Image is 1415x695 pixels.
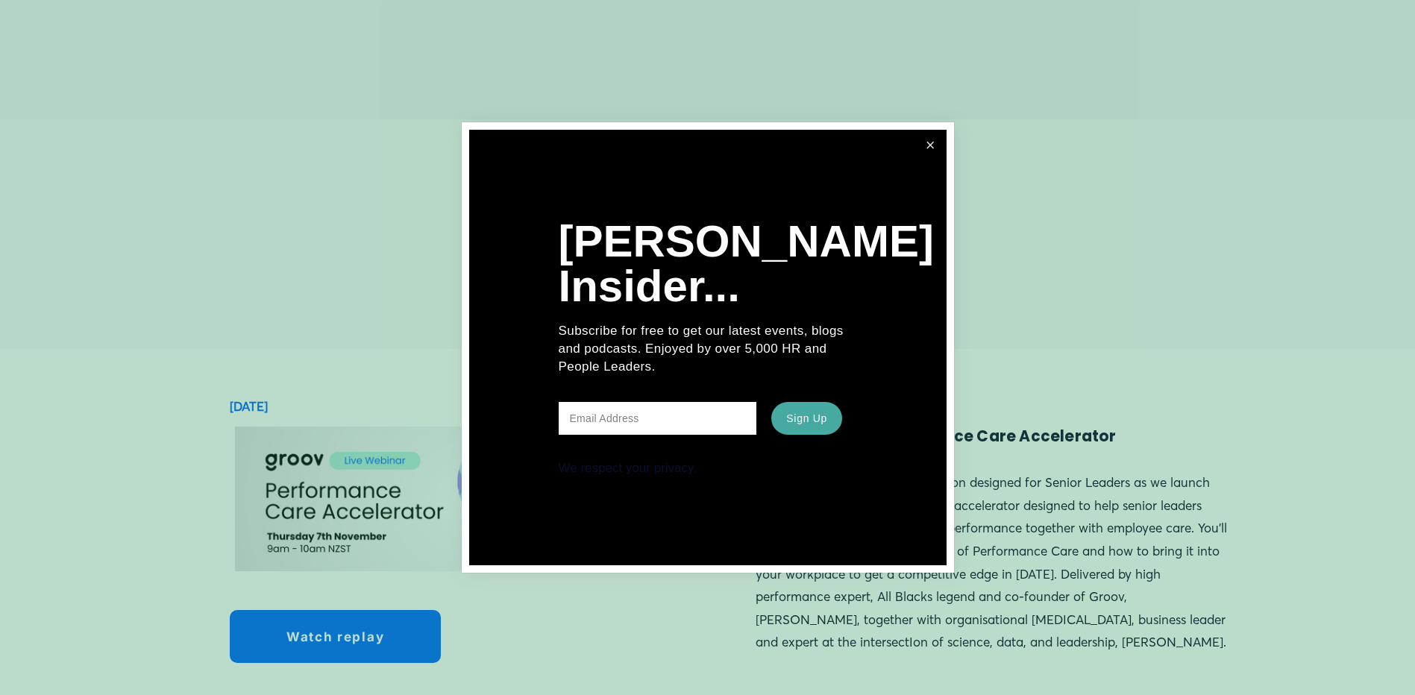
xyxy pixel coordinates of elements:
div: We respect your privacy. [559,461,857,476]
a: Close [917,132,944,160]
p: Subscribe for free to get our latest events, blogs and podcasts. Enjoyed by over 5,000 HR and Peo... [559,322,857,375]
span: Sign Up [786,412,827,424]
input: Email Address [559,402,757,435]
button: Sign Up [771,402,841,435]
h1: [PERSON_NAME] Insider... [559,219,934,309]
